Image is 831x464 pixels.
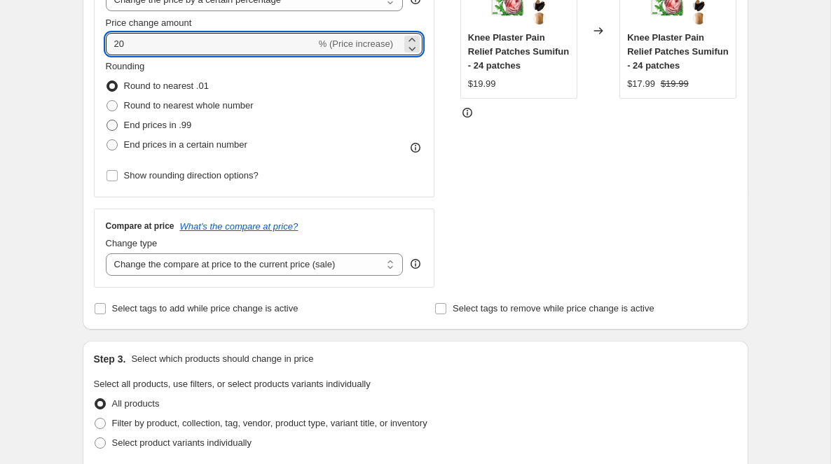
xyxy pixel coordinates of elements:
button: What's the compare at price? [180,221,298,232]
div: $19.99 [468,77,496,91]
span: Price change amount [106,17,192,28]
span: Filter by product, collection, tag, vendor, product type, variant title, or inventory [112,418,427,428]
h3: Compare at price [106,220,174,232]
span: % (Price increase) [319,38,393,49]
span: Show rounding direction options? [124,170,259,181]
h2: Step 3. [94,352,126,366]
span: Select tags to remove while price change is active [453,303,654,314]
span: Knee Plaster Pain Relief Patches Sumifun - 24 patches [627,32,728,71]
strike: $19.99 [661,77,689,91]
span: Select all products, use filters, or select products variants individually [94,379,371,389]
span: Round to nearest whole number [124,100,254,111]
span: Select product variants individually [112,437,252,448]
span: End prices in .99 [124,120,192,130]
span: Change type [106,238,158,248]
span: Knee Plaster Pain Relief Patches Sumifun - 24 patches [468,32,569,71]
div: help [408,257,423,271]
input: -15 [106,33,316,55]
span: Round to nearest .01 [124,80,209,91]
span: End prices in a certain number [124,139,247,150]
span: Select tags to add while price change is active [112,303,298,314]
span: Rounding [106,61,145,71]
div: $17.99 [627,77,655,91]
span: All products [112,398,160,409]
p: Select which products should change in price [131,352,313,366]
